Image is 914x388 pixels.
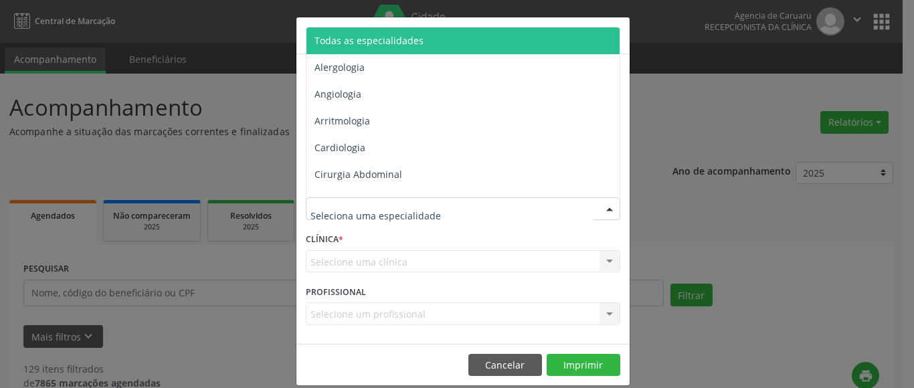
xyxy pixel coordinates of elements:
[547,354,620,377] button: Imprimir
[314,114,370,127] span: Arritmologia
[468,354,542,377] button: Cancelar
[306,27,459,44] h5: Relatório de agendamentos
[306,229,343,250] label: CLÍNICA
[314,141,365,154] span: Cardiologia
[314,195,397,207] span: Cirurgia Bariatrica
[314,61,365,74] span: Alergologia
[310,202,593,229] input: Seleciona uma especialidade
[314,34,424,47] span: Todas as especialidades
[306,282,366,302] label: PROFISSIONAL
[603,17,630,50] button: Close
[314,168,402,181] span: Cirurgia Abdominal
[314,88,361,100] span: Angiologia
